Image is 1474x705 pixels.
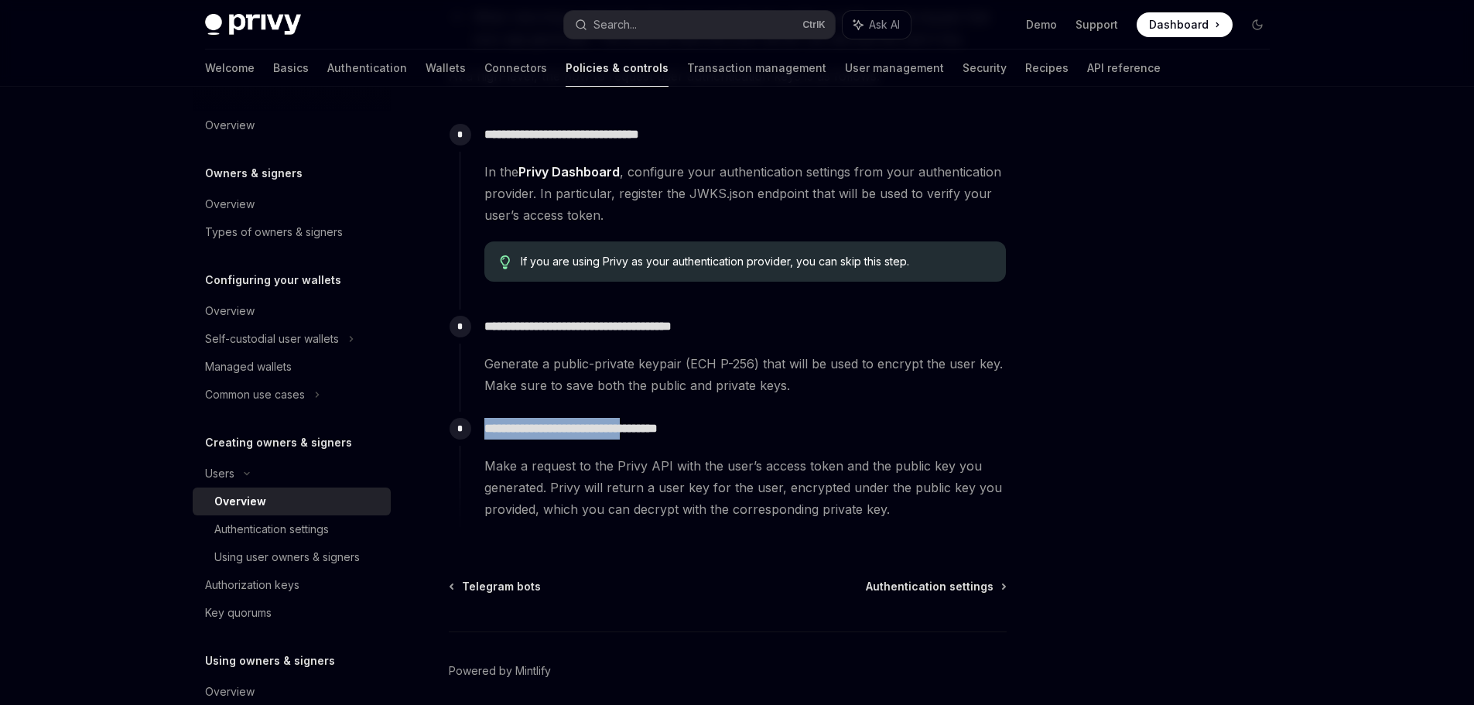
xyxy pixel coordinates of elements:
[205,195,255,214] div: Overview
[205,50,255,87] a: Welcome
[205,358,292,376] div: Managed wallets
[1149,17,1209,33] span: Dashboard
[205,385,305,404] div: Common use cases
[1137,12,1233,37] a: Dashboard
[214,492,266,511] div: Overview
[273,50,309,87] a: Basics
[1026,17,1057,33] a: Demo
[1076,17,1118,33] a: Support
[205,14,301,36] img: dark logo
[205,683,255,701] div: Overview
[566,50,669,87] a: Policies & controls
[193,571,391,599] a: Authorization keys
[205,116,255,135] div: Overview
[462,579,541,594] span: Telegram bots
[205,604,272,622] div: Key quorums
[205,302,255,320] div: Overview
[193,543,391,571] a: Using user owners & signers
[500,255,511,269] svg: Tip
[205,223,343,241] div: Types of owners & signers
[426,50,466,87] a: Wallets
[193,190,391,218] a: Overview
[869,17,900,33] span: Ask AI
[564,11,835,39] button: Search...CtrlK
[205,164,303,183] h5: Owners & signers
[866,579,1005,594] a: Authentication settings
[450,579,541,594] a: Telegram bots
[484,50,547,87] a: Connectors
[843,11,911,39] button: Ask AI
[193,353,391,381] a: Managed wallets
[205,271,341,289] h5: Configuring your wallets
[205,652,335,670] h5: Using owners & signers
[193,488,391,515] a: Overview
[521,254,990,269] span: If you are using Privy as your authentication provider, you can skip this step.
[593,15,637,34] div: Search...
[327,50,407,87] a: Authentication
[1025,50,1069,87] a: Recipes
[193,297,391,325] a: Overview
[687,50,826,87] a: Transaction management
[193,111,391,139] a: Overview
[1245,12,1270,37] button: Toggle dark mode
[205,330,339,348] div: Self-custodial user wallets
[866,579,993,594] span: Authentication settings
[449,663,551,679] a: Powered by Mintlify
[484,353,1006,396] span: Generate a public-private keypair (ECH P-256) that will be used to encrypt the user key. Make sur...
[205,433,352,452] h5: Creating owners & signers
[205,576,299,594] div: Authorization keys
[484,455,1006,520] span: Make a request to the Privy API with the user’s access token and the public key you generated. Pr...
[1087,50,1161,87] a: API reference
[802,19,826,31] span: Ctrl K
[205,464,234,483] div: Users
[845,50,944,87] a: User management
[214,520,329,539] div: Authentication settings
[518,164,620,180] a: Privy Dashboard
[214,548,360,566] div: Using user owners & signers
[193,599,391,627] a: Key quorums
[193,218,391,246] a: Types of owners & signers
[963,50,1007,87] a: Security
[484,161,1006,226] span: In the , configure your authentication settings from your authentication provider. In particular,...
[193,515,391,543] a: Authentication settings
